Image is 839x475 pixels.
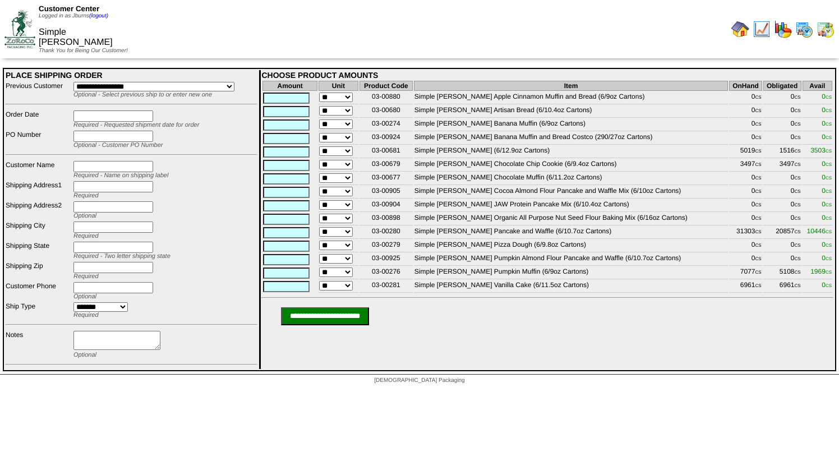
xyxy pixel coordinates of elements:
[822,241,832,248] span: 0
[414,173,729,185] td: Simple [PERSON_NAME] Chocolate Muffin (6/11.2oz Cartons)
[319,81,358,91] th: Unit
[414,159,729,172] td: Simple [PERSON_NAME] Chocolate Chip Cookie (6/9.4oz Cartons)
[795,243,801,248] span: CS
[763,119,801,131] td: 0
[826,189,832,194] span: CS
[795,122,801,127] span: CS
[89,13,108,19] a: (logout)
[826,202,832,207] span: CS
[826,176,832,181] span: CS
[795,283,801,288] span: CS
[374,377,464,384] span: [DEMOGRAPHIC_DATA] Packaging
[414,146,729,158] td: Simple [PERSON_NAME] (6/12.9oz Cartons)
[414,105,729,118] td: Simple [PERSON_NAME] Artisan Bread (6/10.4oz Cartons)
[414,227,729,239] td: Simple [PERSON_NAME] Pancake and Waffle (6/10.7oz Cartons)
[755,108,761,113] span: CS
[729,105,762,118] td: 0
[729,173,762,185] td: 0
[5,221,72,240] td: Shipping City
[822,187,832,195] span: 0
[359,213,413,225] td: 03-00898
[807,227,832,235] span: 10446
[755,243,761,248] span: CS
[755,162,761,167] span: CS
[5,302,72,319] td: Ship Type
[795,229,801,234] span: CS
[4,10,35,48] img: ZoRoCo_Logo(Green%26Foil)%20jpg.webp
[414,280,729,293] td: Simple [PERSON_NAME] Vanilla Cake (6/11.5oz Cartons)
[753,20,771,38] img: line_graph.gif
[826,135,832,140] span: CS
[826,95,832,100] span: CS
[826,162,832,167] span: CS
[755,176,761,181] span: CS
[755,283,761,288] span: CS
[261,71,833,80] div: CHOOSE PRODUCT AMOUNTS
[763,240,801,252] td: 0
[5,160,72,179] td: Customer Name
[73,213,96,219] span: Optional
[755,216,761,221] span: CS
[359,92,413,104] td: 03-00880
[73,122,199,128] span: Required - Requested shipment date for order
[73,293,96,300] span: Optional
[729,146,762,158] td: 5019
[795,135,801,140] span: CS
[73,253,170,260] span: Required - Two letter shipping state
[795,20,813,38] img: calendarprod.gif
[5,110,72,129] td: Order Date
[795,176,801,181] span: CS
[755,270,761,275] span: CS
[39,27,113,47] span: Simple [PERSON_NAME]
[817,20,835,38] img: calendarinout.gif
[414,119,729,131] td: Simple [PERSON_NAME] Banana Muffin (6/9oz Cartons)
[822,200,832,208] span: 0
[755,135,761,140] span: CS
[73,91,212,98] span: Optional - Select previous ship to or enter new one
[755,122,761,127] span: CS
[729,186,762,199] td: 0
[763,227,801,239] td: 20857
[39,13,108,19] span: Logged in as Jburns
[729,253,762,266] td: 0
[763,186,801,199] td: 0
[729,159,762,172] td: 3497
[826,108,832,113] span: CS
[5,130,72,149] td: PO Number
[414,267,729,279] td: Simple [PERSON_NAME] Pumpkin Muffin (6/9oz Cartons)
[729,267,762,279] td: 7077
[763,267,801,279] td: 5108
[359,253,413,266] td: 03-00925
[763,159,801,172] td: 3497
[774,20,792,38] img: graph.gif
[763,132,801,145] td: 0
[6,71,257,80] div: PLACE SHIPPING ORDER
[822,173,832,181] span: 0
[5,81,72,99] td: Previous Customer
[729,213,762,225] td: 0
[795,108,801,113] span: CS
[826,243,832,248] span: CS
[763,280,801,293] td: 6961
[795,270,801,275] span: CS
[822,214,832,222] span: 0
[755,149,761,154] span: CS
[414,213,729,225] td: Simple [PERSON_NAME] Organic All Purpose Nut Seed Flour Baking Mix (6/16oz Cartons)
[826,256,832,261] span: CS
[359,173,413,185] td: 03-00677
[729,132,762,145] td: 0
[755,202,761,207] span: CS
[795,256,801,261] span: CS
[5,241,72,260] td: Shipping State
[414,81,729,91] th: Item
[359,280,413,293] td: 03-00281
[5,282,72,301] td: Customer Phone
[73,142,163,149] span: Optional - Customer PO Number
[826,216,832,221] span: CS
[826,122,832,127] span: CS
[39,48,128,54] span: Thank You for Being Our Customer!
[5,181,72,200] td: Shipping Address1
[359,240,413,252] td: 03-00279
[826,270,832,275] span: CS
[763,200,801,212] td: 0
